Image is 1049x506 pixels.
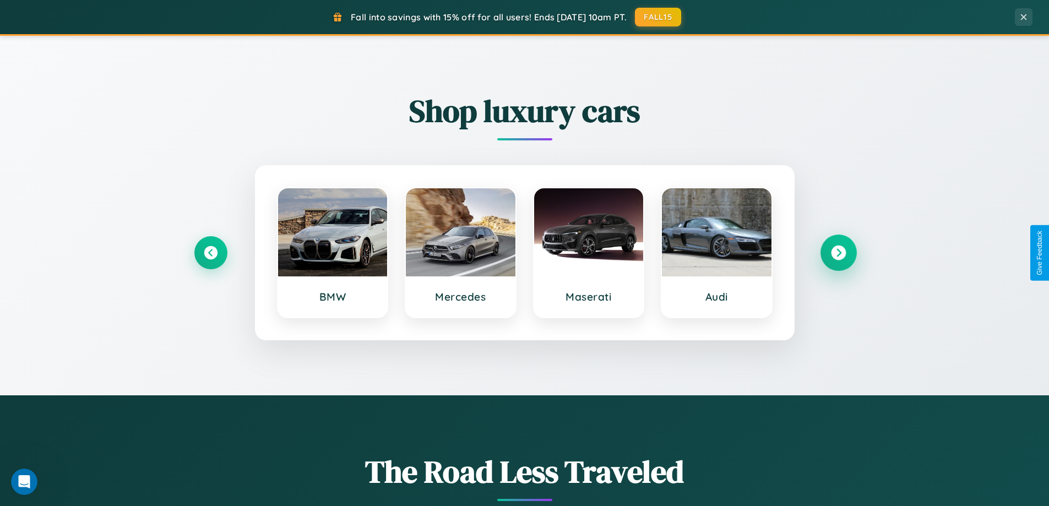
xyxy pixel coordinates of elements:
[351,12,627,23] span: Fall into savings with 15% off for all users! Ends [DATE] 10am PT.
[194,450,855,493] h1: The Road Less Traveled
[545,290,633,303] h3: Maserati
[1036,231,1043,275] div: Give Feedback
[635,8,681,26] button: FALL15
[417,290,504,303] h3: Mercedes
[673,290,760,303] h3: Audi
[11,469,37,495] iframe: Intercom live chat
[289,290,377,303] h3: BMW
[194,90,855,132] h2: Shop luxury cars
